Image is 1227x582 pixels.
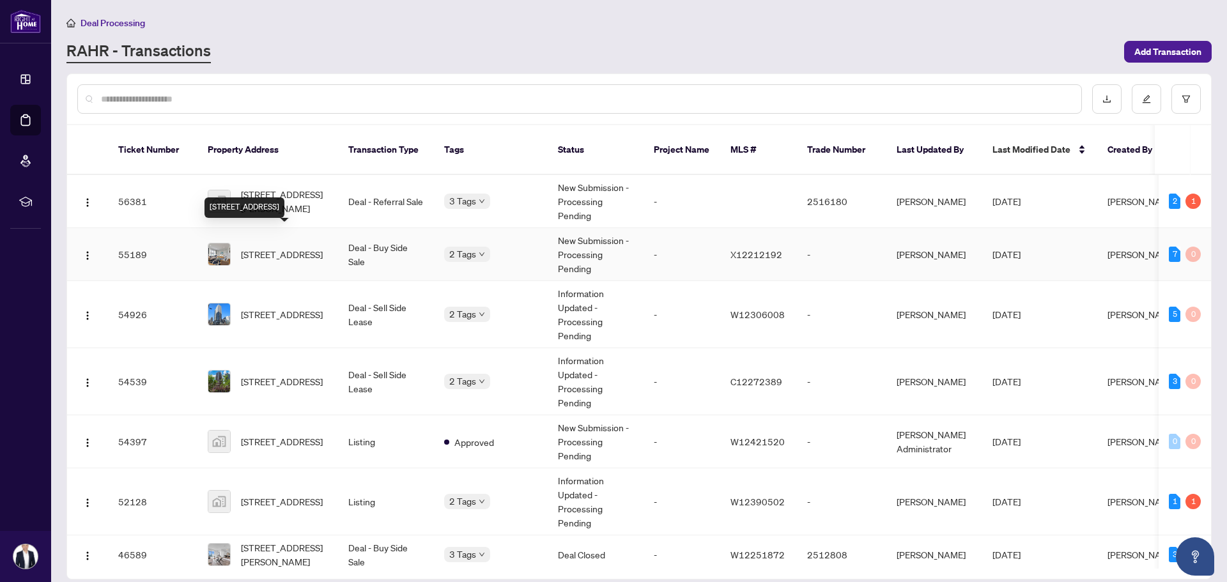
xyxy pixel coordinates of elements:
[1134,42,1201,62] span: Add Transaction
[449,307,476,321] span: 2 Tags
[208,371,230,392] img: thumbnail-img
[886,348,982,415] td: [PERSON_NAME]
[886,535,982,574] td: [PERSON_NAME]
[1169,194,1180,209] div: 2
[208,303,230,325] img: thumbnail-img
[338,415,434,468] td: Listing
[479,198,485,204] span: down
[1107,309,1177,320] span: [PERSON_NAME]
[241,247,323,261] span: [STREET_ADDRESS]
[449,247,476,261] span: 2 Tags
[992,249,1021,260] span: [DATE]
[886,175,982,228] td: [PERSON_NAME]
[204,197,284,218] div: [STREET_ADDRESS]
[548,535,644,574] td: Deal Closed
[992,376,1021,387] span: [DATE]
[479,498,485,505] span: down
[449,374,476,388] span: 2 Tags
[479,251,485,257] span: down
[644,348,720,415] td: -
[108,175,197,228] td: 56381
[992,436,1021,447] span: [DATE]
[644,415,720,468] td: -
[10,10,41,33] img: logo
[886,228,982,281] td: [PERSON_NAME]
[548,348,644,415] td: Information Updated - Processing Pending
[548,228,644,281] td: New Submission - Processing Pending
[338,348,434,415] td: Deal - Sell Side Lease
[720,125,797,175] th: MLS #
[730,496,785,507] span: W12390502
[338,125,434,175] th: Transaction Type
[797,535,886,574] td: 2512808
[1107,195,1177,207] span: [PERSON_NAME]
[108,535,197,574] td: 46589
[1169,434,1180,449] div: 0
[449,494,476,509] span: 2 Tags
[797,281,886,348] td: -
[886,468,982,535] td: [PERSON_NAME]
[208,243,230,265] img: thumbnail-img
[1097,125,1174,175] th: Created By
[1176,537,1214,576] button: Open asap
[1185,194,1201,209] div: 1
[434,125,548,175] th: Tags
[1185,494,1201,509] div: 1
[208,544,230,565] img: thumbnail-img
[208,190,230,212] img: thumbnail-img
[338,175,434,228] td: Deal - Referral Sale
[108,125,197,175] th: Ticket Number
[449,547,476,562] span: 3 Tags
[66,40,211,63] a: RAHR - Transactions
[208,491,230,512] img: thumbnail-img
[82,378,93,388] img: Logo
[1185,247,1201,262] div: 0
[797,228,886,281] td: -
[886,125,982,175] th: Last Updated By
[449,194,476,208] span: 3 Tags
[77,491,98,512] button: Logo
[82,438,93,448] img: Logo
[108,281,197,348] td: 54926
[644,535,720,574] td: -
[1169,374,1180,389] div: 3
[644,175,720,228] td: -
[992,549,1021,560] span: [DATE]
[730,549,785,560] span: W12251872
[730,436,785,447] span: W12421520
[992,195,1021,207] span: [DATE]
[77,431,98,452] button: Logo
[1124,41,1212,63] button: Add Transaction
[1107,549,1177,560] span: [PERSON_NAME]
[644,125,720,175] th: Project Name
[479,311,485,318] span: down
[77,244,98,264] button: Logo
[1107,249,1177,260] span: [PERSON_NAME]
[77,544,98,565] button: Logo
[338,228,434,281] td: Deal - Buy Side Sale
[77,371,98,392] button: Logo
[548,281,644,348] td: Information Updated - Processing Pending
[1132,84,1161,114] button: edit
[797,175,886,228] td: 2516180
[548,125,644,175] th: Status
[1185,307,1201,322] div: 0
[1092,84,1122,114] button: download
[644,281,720,348] td: -
[548,468,644,535] td: Information Updated - Processing Pending
[479,551,485,558] span: down
[1169,547,1180,562] div: 3
[241,540,328,569] span: [STREET_ADDRESS][PERSON_NAME]
[1169,247,1180,262] div: 7
[1102,95,1111,103] span: download
[338,535,434,574] td: Deal - Buy Side Sale
[241,374,323,388] span: [STREET_ADDRESS]
[548,415,644,468] td: New Submission - Processing Pending
[797,468,886,535] td: -
[1169,307,1180,322] div: 5
[338,281,434,348] td: Deal - Sell Side Lease
[1169,494,1180,509] div: 1
[797,125,886,175] th: Trade Number
[77,304,98,325] button: Logo
[108,348,197,415] td: 54539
